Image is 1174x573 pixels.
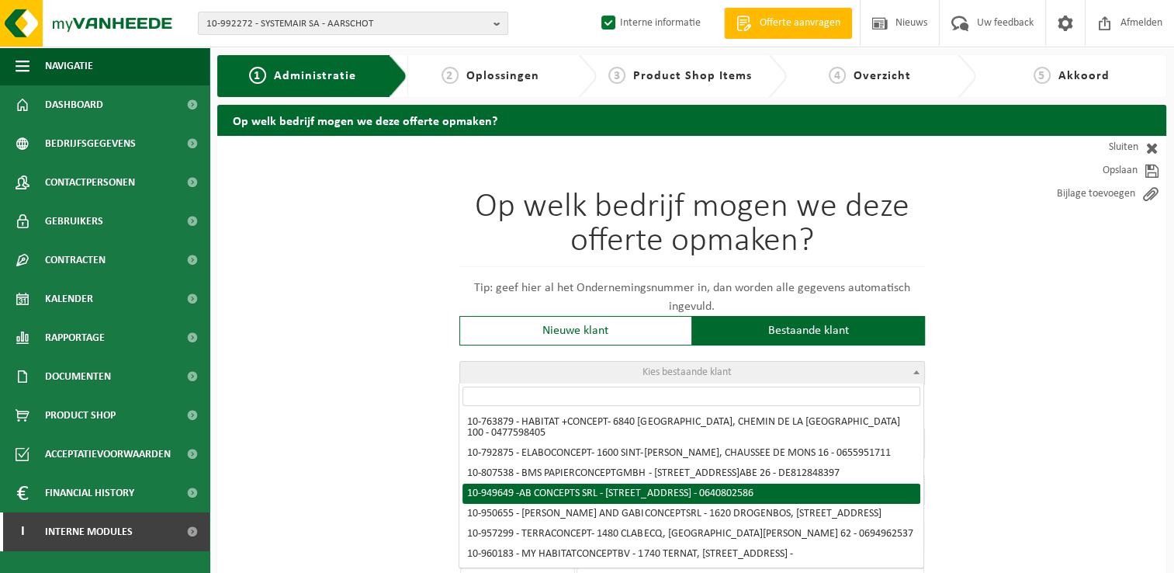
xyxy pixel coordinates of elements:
[629,508,641,519] span: AB
[534,488,575,499] span: CO
[45,474,134,512] span: Financial History
[631,528,643,540] span: AB
[462,443,920,464] li: 10-792875 - EL O - 1600 SINT-[PERSON_NAME], CHAUSSEE DE MONS 16 - 0655951711
[45,85,103,124] span: Dashboard
[45,47,93,85] span: Navigatie
[198,12,508,35] button: 10-992272 - SYSTEMAIR SA - AARSCHOT
[587,467,616,479] span: NCEPT
[45,512,133,551] span: Interne modules
[217,105,1166,135] h2: Op welk bedrijf mogen we deze offerte opmaken?
[415,67,566,85] a: 2Oplossingen
[229,67,376,85] a: 1Administratie
[249,67,266,84] span: 1
[854,70,911,82] span: Overzicht
[795,67,946,85] a: 4Overzicht
[551,447,591,459] span: CO
[1027,159,1166,182] a: Opslaan
[462,464,920,484] li: 10-807538 - BMS PAPIER GMBH - [STREET_ADDRESS] E 26 - DE812848397
[546,488,575,499] span: NCEPT
[633,70,752,82] span: Product Shop Items
[608,67,625,84] span: 3
[45,202,103,241] span: Gebruikers
[1034,67,1051,84] span: 5
[551,528,591,540] span: CO
[577,548,618,560] span: CO
[756,16,844,31] span: Offerte aanvragen
[567,416,608,428] span: CO
[692,316,925,346] div: Bestaande klant
[1027,182,1166,206] a: Bijlage toevoegen
[984,67,1158,85] a: 5Akkoord
[462,524,920,544] li: 10-957299 - TERRA - 1480 CL ECQ, [GEOGRAPHIC_DATA][PERSON_NAME] 62 - 0694962537
[45,435,171,474] span: Acceptatievoorwaarden
[45,318,105,357] span: Rapportage
[1027,136,1166,159] a: Sluiten
[442,67,459,84] span: 2
[459,316,692,346] div: Nieuwe klant
[589,548,618,560] span: NCEPT
[462,504,920,524] li: 10-950655 - [PERSON_NAME] AND G I SRL - 1620 DROGENBOS, [STREET_ADDRESS]
[563,528,591,540] span: NCEPT
[45,357,111,396] span: Documenten
[45,396,116,435] span: Product Shop
[45,241,106,280] span: Contracten
[16,512,29,551] span: I
[532,447,544,459] span: AB
[528,416,541,428] span: AB
[45,280,93,318] span: Kalender
[739,467,751,479] span: AB
[829,67,846,84] span: 4
[642,366,732,378] span: Kies bestaande klant
[1058,70,1110,82] span: Akkoord
[575,467,616,479] span: CO
[274,70,356,82] span: Administratie
[604,67,756,85] a: 3Product Shop Items
[466,70,539,82] span: Oplossingen
[580,416,608,428] span: NCEPT
[519,488,532,499] span: AB
[545,548,558,560] span: AB
[206,12,487,36] span: 10-992272 - SYSTEMAIR SA - AARSCHOT
[644,508,685,519] span: CO
[462,484,920,504] li: 10-949649 - S SRL - [STREET_ADDRESS] - 0640802586
[459,279,925,316] p: Tip: geef hier al het Ondernemingsnummer in, dan worden alle gegevens automatisch ingevuld.
[656,508,685,519] span: NCEPT
[462,412,920,443] li: 10-763879 - H ITAT + - 6840 [GEOGRAPHIC_DATA], CHEMIN DE LA [GEOGRAPHIC_DATA] 100 - 0477598405
[598,12,701,35] label: Interne informatie
[45,124,136,163] span: Bedrijfsgegevens
[563,447,591,459] span: NCEPT
[462,544,920,564] li: 10-960183 - MY H ITAT BV - 1740 TERNAT, [STREET_ADDRESS] -
[45,163,135,202] span: Contactpersonen
[459,190,925,267] h1: Op welk bedrijf mogen we deze offerte opmaken?
[724,8,852,39] a: Offerte aanvragen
